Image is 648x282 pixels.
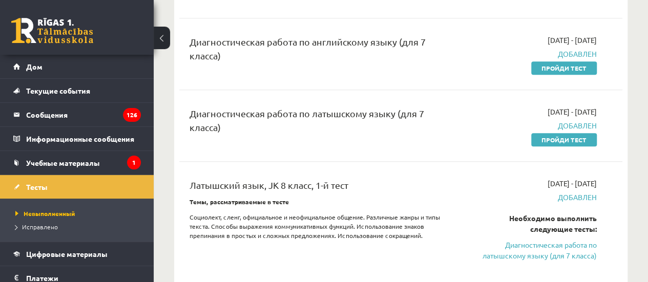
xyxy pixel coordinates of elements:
a: Цифровые материалы [13,242,141,266]
font: Необходимо выполнить следующие тесты: [509,213,597,233]
font: Добавлен [558,192,597,202]
a: Невыполненный [15,209,143,218]
a: Пройди тест [531,133,597,146]
font: [DATE] - [DATE] [548,179,597,188]
font: [DATE] - [DATE] [548,35,597,45]
a: Сообщения126 [13,103,141,126]
font: 1 [132,158,136,166]
font: Диагностическая работа по латышскому языку (для 7 класса) [483,240,597,260]
font: Сообщения [26,110,68,119]
font: [DATE] - [DATE] [548,107,597,116]
font: Невыполненный [24,209,75,218]
font: Текущие события [26,86,90,95]
a: Текущие события [13,79,141,102]
a: Рижская 1-я средняя школа заочного обучения [11,18,93,44]
font: Тесты [26,182,48,191]
font: Учебные материалы [26,158,100,167]
font: Пройди тест [541,64,587,72]
font: Латышский язык, JK 8 класс, 1-й тест [190,180,348,190]
a: Учебные материалы [13,151,141,175]
a: Пройди тест [531,61,597,75]
font: 126 [127,111,137,119]
font: Добавлен [558,121,597,130]
font: Диагностическая работа по латышскому языку (для 7 класса) [190,108,424,133]
a: Информационные сообщения1 [13,127,141,150]
font: Темы, рассматриваемые в тесте [190,198,289,206]
font: Цифровые материалы [26,249,108,258]
font: Диагностическая работа по английскому языку (для 7 класса) [190,36,426,61]
font: Дом [26,62,43,71]
font: Информационные сообщения [26,134,134,143]
a: Диагностическая работа по латышскому языку (для 7 класса) [471,240,597,261]
a: Дом [13,55,141,78]
font: Пройди тест [541,136,587,144]
font: Добавлен [558,49,597,58]
a: Тесты [13,175,141,199]
font: Социолект, сленг, официальное и неофициальное общение. Различные жанры и типы текста. Способы выр... [190,213,440,240]
font: Исправлено [22,223,58,231]
a: Исправлено [15,222,143,231]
